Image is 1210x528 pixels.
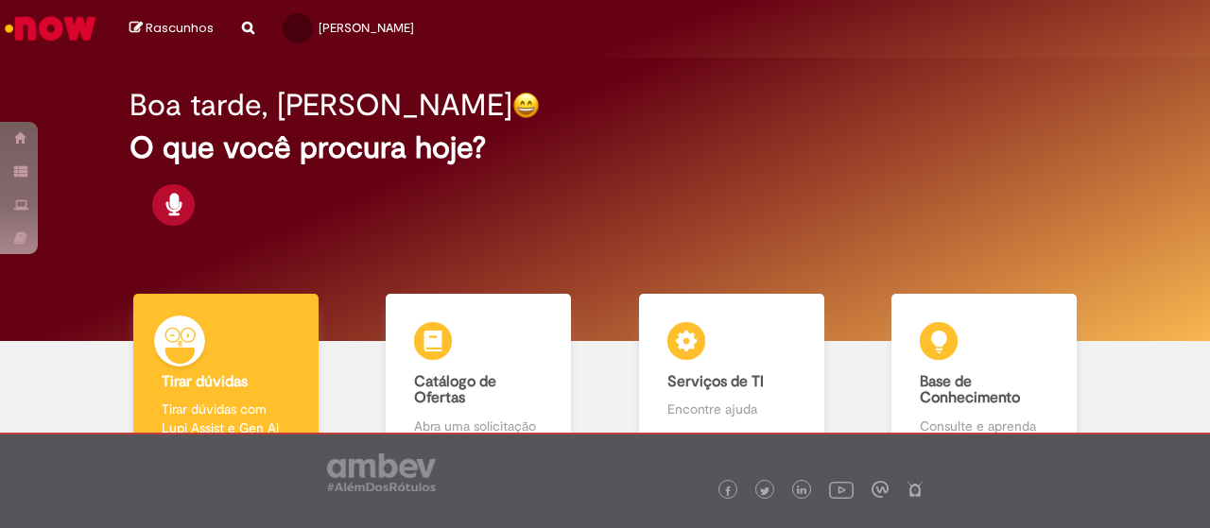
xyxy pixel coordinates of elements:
[130,20,214,38] a: Rascunhos
[2,9,99,47] img: ServiceNow
[353,294,606,457] a: Catálogo de Ofertas Abra uma solicitação
[414,372,496,408] b: Catálogo de Ofertas
[829,477,854,502] img: logo_footer_youtube.png
[130,131,1080,164] h2: O que você procura hoje?
[858,294,1112,457] a: Base de Conhecimento Consulte e aprenda
[162,372,248,391] b: Tirar dúvidas
[605,294,858,457] a: Serviços de TI Encontre ajuda
[414,417,543,435] p: Abra uma solicitação
[760,486,769,496] img: logo_footer_twitter.png
[920,372,1020,408] b: Base de Conhecimento
[667,400,796,418] p: Encontre ajuda
[99,294,353,457] a: Tirar dúvidas Tirar dúvidas com Lupi Assist e Gen Ai
[872,481,889,498] img: logo_footer_workplace.png
[920,417,1048,435] p: Consulte e aprenda
[327,453,436,491] img: logo_footer_ambev_rotulo_gray.png
[319,20,414,36] span: [PERSON_NAME]
[146,19,214,37] span: Rascunhos
[797,485,806,497] img: logo_footer_linkedin.png
[130,89,512,122] h2: Boa tarde, [PERSON_NAME]
[162,400,290,437] p: Tirar dúvidas com Lupi Assist e Gen Ai
[512,92,540,119] img: happy-face.png
[667,372,764,391] b: Serviços de TI
[723,486,733,496] img: logo_footer_facebook.png
[907,481,924,498] img: logo_footer_naosei.png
